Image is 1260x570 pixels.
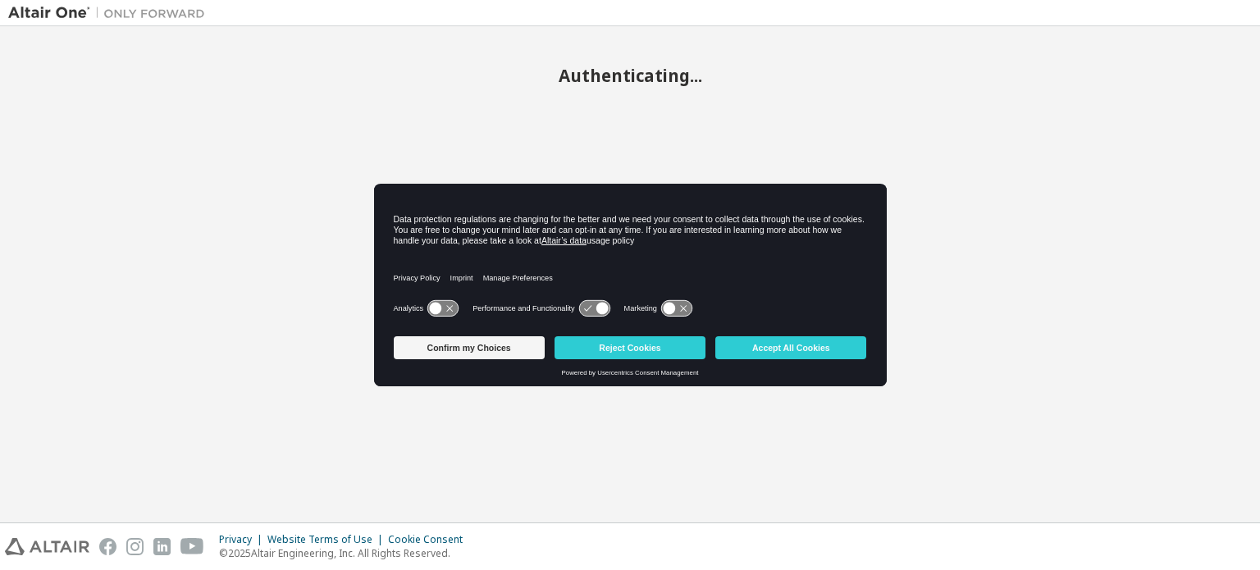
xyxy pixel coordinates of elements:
img: linkedin.svg [153,538,171,555]
div: Privacy [219,533,267,546]
img: altair_logo.svg [5,538,89,555]
p: © 2025 Altair Engineering, Inc. All Rights Reserved. [219,546,472,560]
img: instagram.svg [126,538,144,555]
h2: Authenticating... [8,65,1252,86]
div: Website Terms of Use [267,533,388,546]
img: facebook.svg [99,538,116,555]
img: Altair One [8,5,213,21]
div: Cookie Consent [388,533,472,546]
img: youtube.svg [180,538,204,555]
